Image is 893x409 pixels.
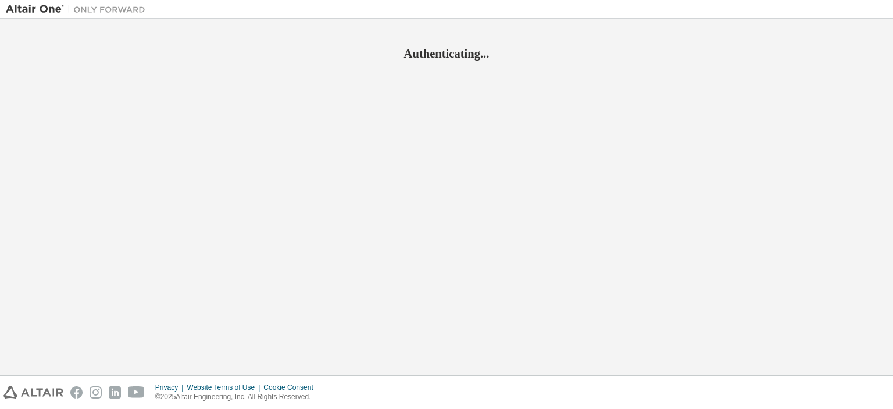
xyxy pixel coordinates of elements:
[70,386,83,399] img: facebook.svg
[155,383,187,392] div: Privacy
[155,392,320,402] p: © 2025 Altair Engineering, Inc. All Rights Reserved.
[263,383,320,392] div: Cookie Consent
[187,383,263,392] div: Website Terms of Use
[3,386,63,399] img: altair_logo.svg
[6,46,887,61] h2: Authenticating...
[109,386,121,399] img: linkedin.svg
[90,386,102,399] img: instagram.svg
[6,3,151,15] img: Altair One
[128,386,145,399] img: youtube.svg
